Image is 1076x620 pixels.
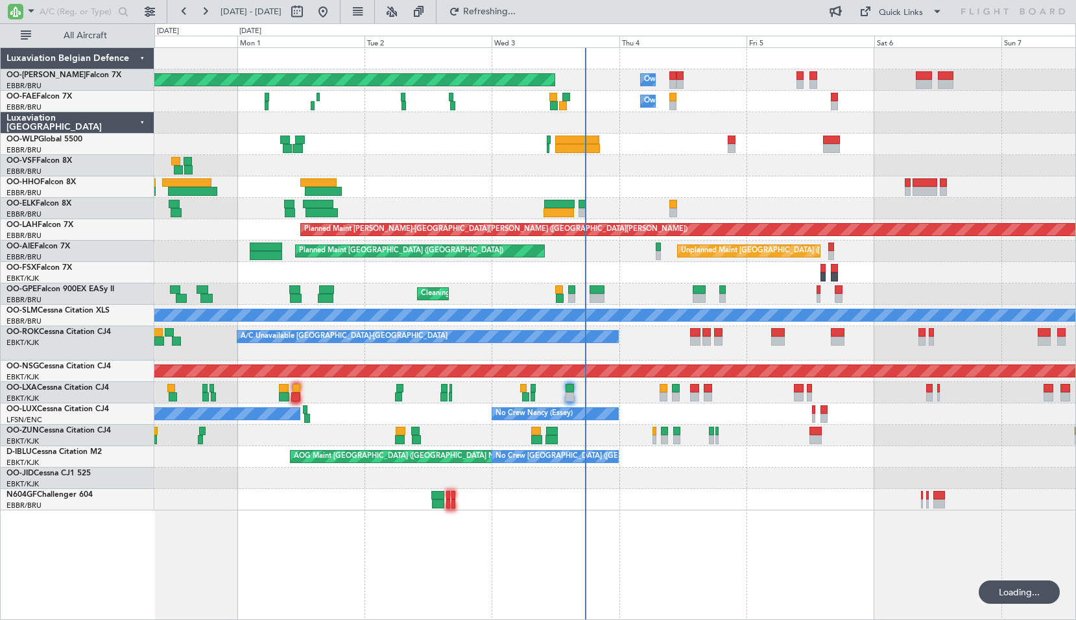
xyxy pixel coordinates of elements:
[6,384,37,392] span: OO-LXA
[879,6,923,19] div: Quick Links
[874,36,1001,47] div: Sat 6
[6,307,38,315] span: OO-SLM
[6,285,37,293] span: OO-GPE
[6,243,34,250] span: OO-AIE
[681,241,925,261] div: Unplanned Maint [GEOGRAPHIC_DATA] ([GEOGRAPHIC_DATA] National)
[6,221,73,229] a: OO-LAHFalcon 7X
[6,178,76,186] a: OO-HHOFalcon 8X
[462,7,517,16] span: Refreshing...
[6,243,70,250] a: OO-AIEFalcon 7X
[6,93,36,101] span: OO-FAE
[6,81,42,91] a: EBBR/BRU
[6,394,39,403] a: EBKT/KJK
[6,363,39,370] span: OO-NSG
[6,221,38,229] span: OO-LAH
[496,447,713,466] div: No Crew [GEOGRAPHIC_DATA] ([GEOGRAPHIC_DATA] National)
[14,25,141,46] button: All Aircraft
[644,91,732,111] div: Owner Melsbroek Air Base
[6,316,42,326] a: EBBR/BRU
[979,580,1060,604] div: Loading...
[6,470,34,477] span: OO-JID
[294,447,519,466] div: AOG Maint [GEOGRAPHIC_DATA] ([GEOGRAPHIC_DATA] National)
[6,448,32,456] span: D-IBLU
[6,363,111,370] a: OO-NSGCessna Citation CJ4
[6,328,111,336] a: OO-ROKCessna Citation CJ4
[6,338,39,348] a: EBKT/KJK
[157,26,179,37] div: [DATE]
[6,200,36,208] span: OO-ELK
[6,93,72,101] a: OO-FAEFalcon 7X
[6,274,39,283] a: EBKT/KJK
[6,405,37,413] span: OO-LUX
[6,188,42,198] a: EBBR/BRU
[421,284,638,304] div: Cleaning [GEOGRAPHIC_DATA] ([GEOGRAPHIC_DATA] National)
[6,145,42,155] a: EBBR/BRU
[619,36,747,47] div: Thu 4
[241,327,448,346] div: A/C Unavailable [GEOGRAPHIC_DATA]-[GEOGRAPHIC_DATA]
[6,307,110,315] a: OO-SLMCessna Citation XLS
[6,264,72,272] a: OO-FSXFalcon 7X
[34,31,137,40] span: All Aircraft
[6,415,42,425] a: LFSN/ENC
[6,157,36,165] span: OO-VSF
[6,200,71,208] a: OO-ELKFalcon 8X
[6,295,42,305] a: EBBR/BRU
[6,458,39,468] a: EBKT/KJK
[6,209,42,219] a: EBBR/BRU
[6,167,42,176] a: EBBR/BRU
[6,491,93,499] a: N604GFChallenger 604
[747,36,874,47] div: Fri 5
[6,328,39,336] span: OO-ROK
[6,384,109,392] a: OO-LXACessna Citation CJ4
[221,6,281,18] span: [DATE] - [DATE]
[6,136,38,143] span: OO-WLP
[6,372,39,382] a: EBKT/KJK
[496,404,573,423] div: No Crew Nancy (Essey)
[6,264,36,272] span: OO-FSX
[6,427,111,435] a: OO-ZUNCessna Citation CJ4
[6,178,40,186] span: OO-HHO
[237,36,365,47] div: Mon 1
[853,1,949,22] button: Quick Links
[443,1,521,22] button: Refreshing...
[492,36,619,47] div: Wed 3
[6,405,109,413] a: OO-LUXCessna Citation CJ4
[6,470,91,477] a: OO-JIDCessna CJ1 525
[239,26,261,37] div: [DATE]
[644,70,732,89] div: Owner Melsbroek Air Base
[304,220,687,239] div: Planned Maint [PERSON_NAME]-[GEOGRAPHIC_DATA][PERSON_NAME] ([GEOGRAPHIC_DATA][PERSON_NAME])
[110,36,237,47] div: Sun 31
[6,448,102,456] a: D-IBLUCessna Citation M2
[40,2,114,21] input: A/C (Reg. or Type)
[6,71,121,79] a: OO-[PERSON_NAME]Falcon 7X
[6,252,42,262] a: EBBR/BRU
[6,136,82,143] a: OO-WLPGlobal 5500
[6,157,72,165] a: OO-VSFFalcon 8X
[6,231,42,241] a: EBBR/BRU
[6,71,86,79] span: OO-[PERSON_NAME]
[365,36,492,47] div: Tue 2
[6,285,114,293] a: OO-GPEFalcon 900EX EASy II
[6,436,39,446] a: EBKT/KJK
[6,479,39,489] a: EBKT/KJK
[6,427,39,435] span: OO-ZUN
[6,102,42,112] a: EBBR/BRU
[6,501,42,510] a: EBBR/BRU
[6,491,37,499] span: N604GF
[299,241,503,261] div: Planned Maint [GEOGRAPHIC_DATA] ([GEOGRAPHIC_DATA])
